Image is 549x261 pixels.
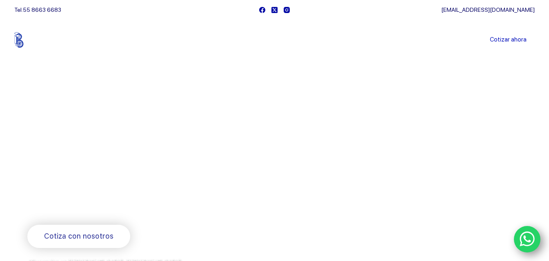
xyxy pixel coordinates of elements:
[23,7,61,13] a: 55 8663 6683
[178,20,371,60] nav: Menu Principal
[271,7,278,13] a: X (Twitter)
[259,7,265,13] a: Facebook
[14,7,61,13] span: Tel.
[14,32,65,48] img: Balerytodo
[27,225,130,248] a: Cotiza con nosotros
[514,226,541,253] a: WhatsApp
[27,121,132,132] span: Bienvenido a Balerytodo®
[44,230,113,242] span: Cotiza con nosotros
[441,7,535,13] a: [EMAIL_ADDRESS][DOMAIN_NAME]
[27,139,262,195] span: Somos los doctores de la industria
[284,7,290,13] a: Instagram
[27,204,189,214] span: Rodamientos y refacciones industriales
[482,32,535,48] a: Cotizar ahora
